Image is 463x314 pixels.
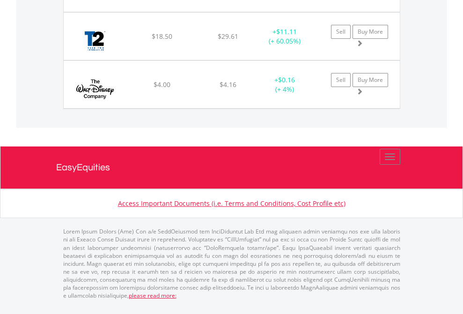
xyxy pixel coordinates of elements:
a: Buy More [353,25,388,39]
div: + (+ 4%) [256,75,314,94]
span: $11.11 [276,27,297,36]
a: please read more: [129,292,176,299]
span: $4.16 [220,80,236,89]
img: EQU.US.TTWO.png [68,24,121,58]
a: Buy More [353,73,388,87]
div: + (+ 60.05%) [256,27,314,46]
a: Sell [331,73,351,87]
a: Sell [331,25,351,39]
a: Access Important Documents (i.e. Terms and Conditions, Cost Profile etc) [118,199,345,208]
span: $4.00 [154,80,170,89]
span: $29.61 [218,32,238,41]
span: $0.16 [278,75,295,84]
span: $18.50 [152,32,172,41]
p: Lorem Ipsum Dolors (Ame) Con a/e SeddOeiusmod tem InciDiduntut Lab Etd mag aliquaen admin veniamq... [63,227,400,299]
img: EQU.US.DIS.png [68,73,121,106]
a: EasyEquities [56,146,407,189]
